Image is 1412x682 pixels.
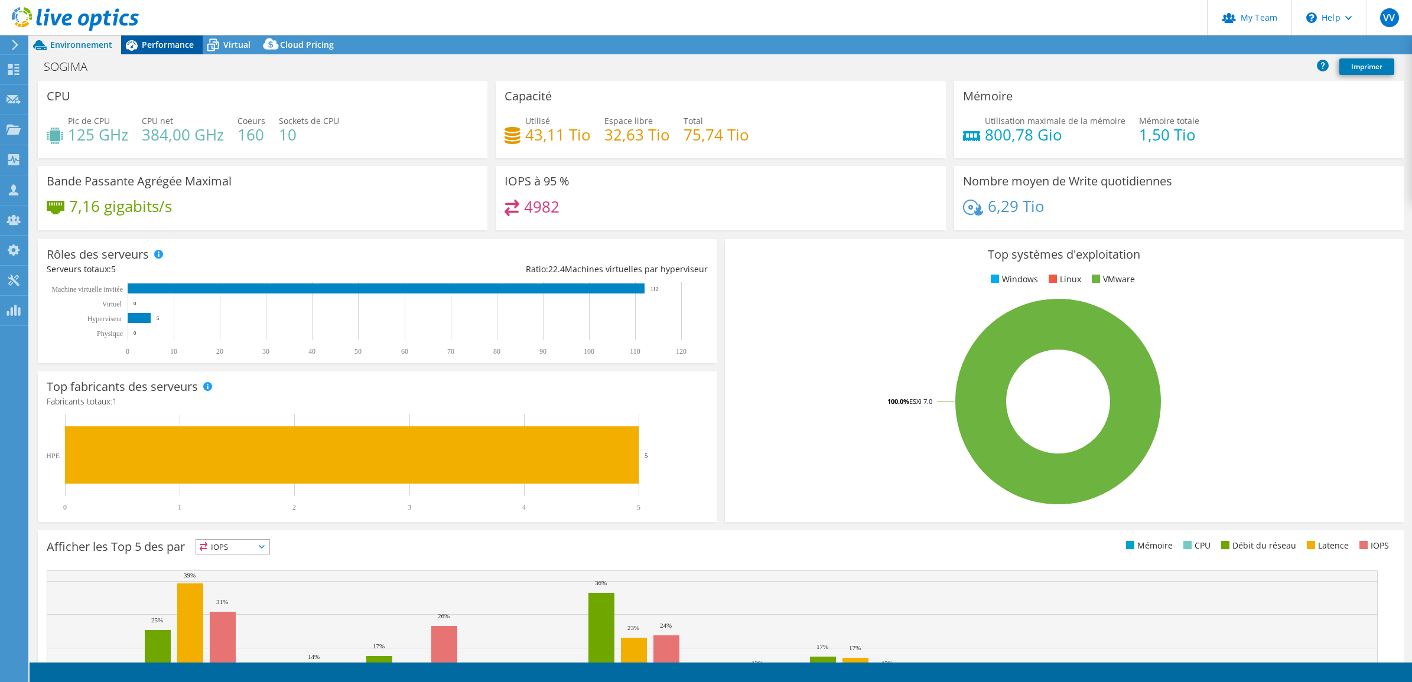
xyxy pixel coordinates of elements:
h4: 384,00 GHz [142,128,224,141]
text: 26% [438,612,450,619]
h4: 10 [279,128,339,141]
span: IOPS [196,540,269,554]
text: 70 [447,347,454,355]
span: 22.4 [548,263,565,275]
text: 0 [63,503,67,511]
h4: 4982 [524,200,559,213]
h3: Bande Passante Agrégée Maximal [47,175,232,188]
span: Performance [142,39,194,50]
text: 80 [493,347,500,355]
span: Coeurs [237,115,265,126]
text: 0 [134,330,136,336]
text: 17% [849,644,861,651]
text: Hyperviseur [87,315,122,323]
text: 100 [584,347,594,355]
li: Débit du réseau [1218,539,1296,552]
li: Latence [1304,539,1349,552]
text: 39% [184,572,196,579]
span: VV [1380,8,1399,27]
li: Linux [1046,273,1081,286]
h3: Top systèmes d'exploitation [734,248,1395,261]
text: 120 [676,347,687,355]
text: 0 [134,301,136,306]
text: 0 [126,347,129,355]
text: 23% [627,624,639,631]
span: Sockets de CPU [279,115,339,126]
text: 25% [151,616,163,624]
h1: SOGIMA [38,60,106,73]
h4: 800,78 Gio [985,128,1125,141]
span: Espace libre [604,115,653,126]
text: 90 [539,347,546,355]
text: 5 [157,315,160,321]
text: 17% [816,643,828,650]
text: 12% [881,660,893,667]
div: Ratio: Machines virtuelles par hyperviseur [377,263,707,276]
span: Utilisation maximale de la mémoire [985,115,1125,126]
h4: 43,11 Tio [525,128,591,141]
text: Physique [97,329,123,338]
span: 1 [112,396,117,407]
h4: 7,16 gigabits/s [69,200,172,213]
h4: 1,50 Tio [1139,128,1199,141]
text: 50 [354,347,362,355]
li: VMware [1089,273,1135,286]
li: Windows [988,273,1038,286]
h4: 75,74 Tio [684,128,749,141]
h3: CPU [47,90,70,103]
text: 12% [751,660,763,667]
h3: IOPS à 95 % [505,175,570,188]
div: Serveurs totaux: [47,263,377,276]
text: 1 [178,503,181,511]
text: 3 [408,503,411,511]
text: 5 [645,452,648,459]
span: Utilisé [525,115,550,126]
text: 110 [630,347,640,355]
h3: Nombre moyen de Write quotidiennes [963,175,1172,188]
text: 31% [216,598,228,605]
span: Mémoire totale [1139,115,1199,126]
text: 112 [650,286,658,292]
li: Mémoire [1123,539,1173,552]
a: Imprimer [1339,58,1394,75]
text: HPE [46,452,60,460]
h3: Mémoire [963,90,1013,103]
text: 40 [308,347,315,355]
span: 5 [111,263,116,275]
h3: Capacité [505,90,552,103]
text: Virtuel [102,300,122,308]
text: 5 [637,503,640,511]
text: 10 [170,347,177,355]
text: 20 [216,347,223,355]
tspan: ESXi 7.0 [909,397,932,406]
svg: \n [1306,12,1317,23]
li: CPU [1180,539,1211,552]
text: 24% [660,622,672,629]
h4: 6,29 Tio [988,200,1045,213]
text: 17% [373,642,385,650]
tspan: Machine virtuelle invitée [51,285,123,293]
text: 36% [595,579,607,586]
h3: Top fabricants des serveurs [47,380,198,393]
tspan: 100.0% [887,397,909,406]
h4: 32,63 Tio [604,128,670,141]
span: Environnement [50,39,112,50]
h4: Fabricants totaux: [47,395,708,408]
span: Cloud Pricing [280,39,334,50]
li: IOPS [1356,539,1389,552]
span: Total [684,115,703,126]
text: 60 [401,347,408,355]
h4: 125 GHz [68,128,128,141]
span: CPU net [142,115,173,126]
span: Pic de CPU [68,115,110,126]
text: 30 [262,347,269,355]
text: 2 [292,503,296,511]
text: 12% [405,661,417,668]
text: 14% [308,653,320,660]
text: 4 [522,503,526,511]
h3: Rôles des serveurs [47,248,149,261]
h4: 160 [237,128,265,141]
span: Virtual [223,39,250,50]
